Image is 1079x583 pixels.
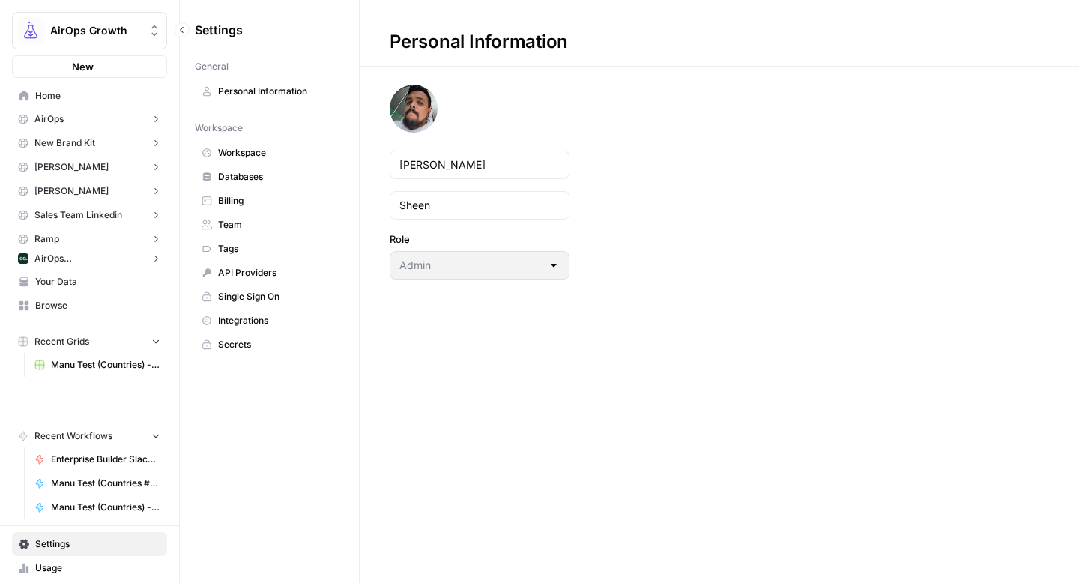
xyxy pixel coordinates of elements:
[12,532,167,556] a: Settings
[195,60,229,73] span: General
[12,294,167,318] a: Browse
[28,495,167,519] a: Manu Test (Countries) - Grid
[18,253,28,264] img: yjux4x3lwinlft1ym4yif8lrli78
[35,537,160,551] span: Settings
[195,213,344,237] a: Team
[35,275,160,289] span: Your Data
[34,112,64,126] span: AirOps
[51,477,160,490] span: Manu Test (Countries #2) - Grid
[34,232,59,246] span: Ramp
[51,501,160,514] span: Manu Test (Countries) - Grid
[34,429,112,443] span: Recent Workflows
[218,85,337,98] span: Personal Information
[360,30,598,54] div: Personal Information
[17,17,44,44] img: AirOps Growth Logo
[35,561,160,575] span: Usage
[218,170,337,184] span: Databases
[72,59,94,74] span: New
[218,266,337,280] span: API Providers
[195,141,344,165] a: Workspace
[28,471,167,495] a: Manu Test (Countries #2) - Grid
[12,132,167,154] button: New Brand Kit
[218,218,337,232] span: Team
[35,299,160,312] span: Browse
[51,453,160,466] span: Enterprise Builder Slack Message
[34,335,89,348] span: Recent Grids
[12,204,167,226] button: Sales Team Linkedin
[35,89,160,103] span: Home
[12,228,167,250] button: Ramp
[12,84,167,108] a: Home
[195,285,344,309] a: Single Sign On
[12,12,167,49] button: Workspace: AirOps Growth
[51,358,160,372] span: Manu Test (Countries) - Grid
[195,189,344,213] a: Billing
[218,194,337,208] span: Billing
[390,85,438,133] img: avatar
[34,184,109,198] span: [PERSON_NAME]
[195,333,344,357] a: Secrets
[34,208,122,222] span: Sales Team Linkedin
[218,242,337,256] span: Tags
[195,79,344,103] a: Personal Information
[218,290,337,303] span: Single Sign On
[12,425,167,447] button: Recent Workflows
[195,21,243,39] span: Settings
[195,261,344,285] a: API Providers
[28,353,167,377] a: Manu Test (Countries) - Grid
[218,146,337,160] span: Workspace
[195,237,344,261] a: Tags
[12,556,167,580] a: Usage
[50,23,141,38] span: AirOps Growth
[28,447,167,471] a: Enterprise Builder Slack Message
[12,156,167,178] button: [PERSON_NAME]
[34,252,145,265] span: AirOps ([GEOGRAPHIC_DATA])
[34,160,109,174] span: [PERSON_NAME]
[195,309,344,333] a: Integrations
[12,270,167,294] a: Your Data
[390,232,569,247] label: Role
[12,330,167,353] button: Recent Grids
[34,136,95,150] span: New Brand Kit
[218,338,337,351] span: Secrets
[12,55,167,78] button: New
[195,165,344,189] a: Databases
[12,247,167,270] button: AirOps ([GEOGRAPHIC_DATA])
[195,121,243,135] span: Workspace
[12,108,167,130] button: AirOps
[12,180,167,202] button: [PERSON_NAME]
[218,314,337,327] span: Integrations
